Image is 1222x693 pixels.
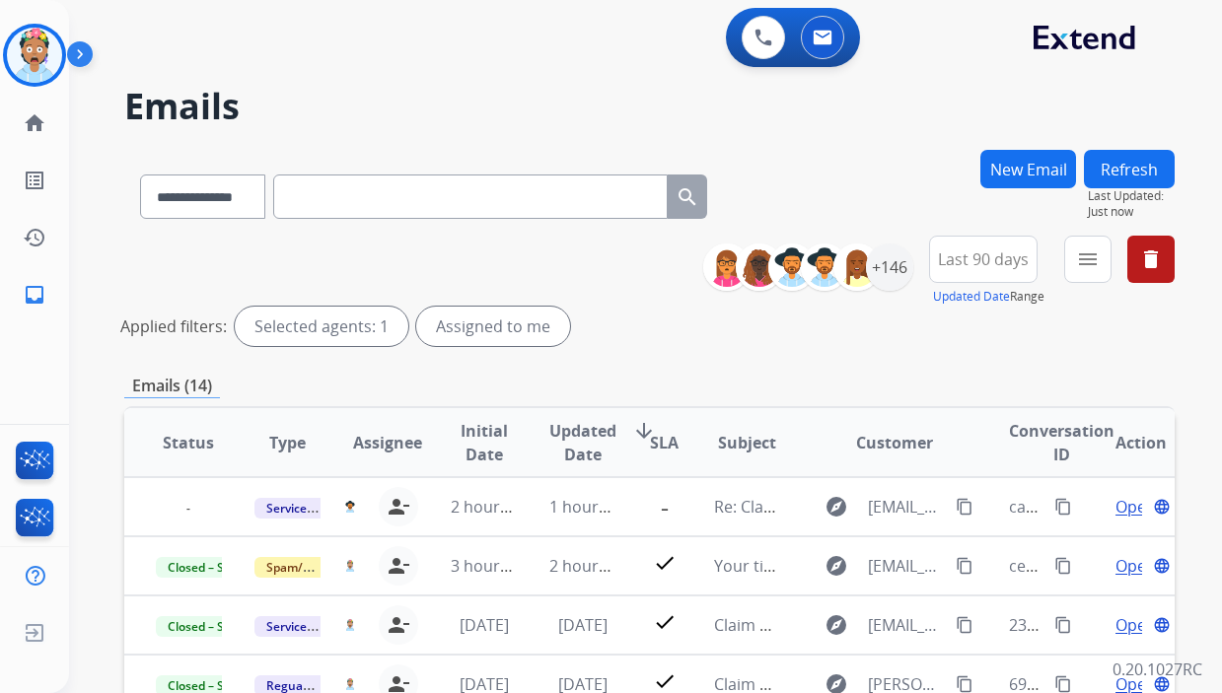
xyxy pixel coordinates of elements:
div: Assigned to me [416,307,570,346]
th: Action [1076,408,1175,477]
mat-icon: history [23,226,46,249]
img: avatar [7,28,62,83]
span: Open [1115,495,1156,519]
span: Spam/Phishing [254,557,364,578]
span: Re: Claim update [714,496,839,518]
span: [EMAIL_ADDRESS][DOMAIN_NAME][DOMAIN_NAME] [868,554,946,578]
p: Emails (14) [124,374,220,398]
span: Type [269,431,306,454]
span: Just now [1088,204,1175,220]
img: agent-avatar [345,619,356,630]
mat-icon: language [1153,675,1171,693]
mat-icon: content_copy [1054,498,1072,516]
span: Customer [856,431,933,454]
button: New Email [980,150,1076,188]
mat-icon: inbox [23,283,46,307]
span: - [175,498,202,519]
span: 2 hours ago [451,496,539,518]
div: +146 [866,243,913,291]
h2: Emails [124,87,1175,126]
span: Your ticket 'Fwd: Additional Information Needed' has been closed [714,555,1198,577]
p: Applied filters: [120,314,227,338]
span: [DATE] [460,614,509,636]
span: [DATE] [558,614,608,636]
span: Status [163,431,214,454]
mat-icon: home [23,111,46,135]
span: Closed – Solved [156,616,265,637]
mat-icon: search [676,185,699,209]
span: Last 90 days [938,255,1029,263]
button: Refresh [1084,150,1175,188]
span: Conversation ID [1009,419,1114,466]
p: 0.20.1027RC [1113,658,1202,681]
span: Subject [718,431,776,454]
span: Open [1115,554,1156,578]
mat-icon: language [1153,498,1171,516]
mat-icon: person_remove [387,613,410,637]
mat-icon: person_remove [387,495,410,519]
mat-icon: explore [825,554,848,578]
span: Range [933,288,1044,305]
span: Open [1115,613,1156,637]
mat-icon: explore [825,613,848,637]
span: SLA [650,431,679,454]
mat-icon: explore [825,495,848,519]
mat-icon: check [653,551,677,575]
mat-icon: menu [1076,247,1100,271]
button: Updated Date [933,289,1010,305]
mat-icon: content_copy [1054,675,1072,693]
mat-icon: list_alt [23,169,46,192]
img: agent-avatar [345,501,356,512]
span: 1 hour ago [549,496,630,518]
mat-icon: content_copy [956,616,973,634]
span: Claim Status [714,614,807,636]
span: Initial Date [451,419,517,466]
mat-icon: - [653,492,677,516]
span: Service Support [254,498,367,519]
img: agent-avatar [345,678,356,689]
mat-icon: person_remove [387,554,410,578]
span: Service Support [254,616,367,637]
span: [EMAIL_ADDRESS][DOMAIN_NAME] [868,613,946,637]
mat-icon: content_copy [956,557,973,575]
mat-icon: language [1153,557,1171,575]
span: [EMAIL_ADDRESS][DOMAIN_NAME] [868,495,946,519]
mat-icon: arrow_downward [632,419,656,443]
mat-icon: content_copy [956,675,973,693]
mat-icon: check [653,610,677,634]
span: 3 hours ago [451,555,539,577]
span: 2 hours ago [549,555,638,577]
mat-icon: language [1153,616,1171,634]
mat-icon: content_copy [1054,557,1072,575]
span: Last Updated: [1088,188,1175,204]
div: Selected agents: 1 [235,307,408,346]
button: Last 90 days [929,236,1038,283]
span: Updated Date [549,419,616,466]
span: Closed – Solved [156,557,265,578]
mat-icon: delete [1139,247,1163,271]
span: Assignee [353,431,422,454]
mat-icon: check [653,669,677,693]
img: agent-avatar [345,560,356,571]
mat-icon: content_copy [1054,616,1072,634]
mat-icon: content_copy [956,498,973,516]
